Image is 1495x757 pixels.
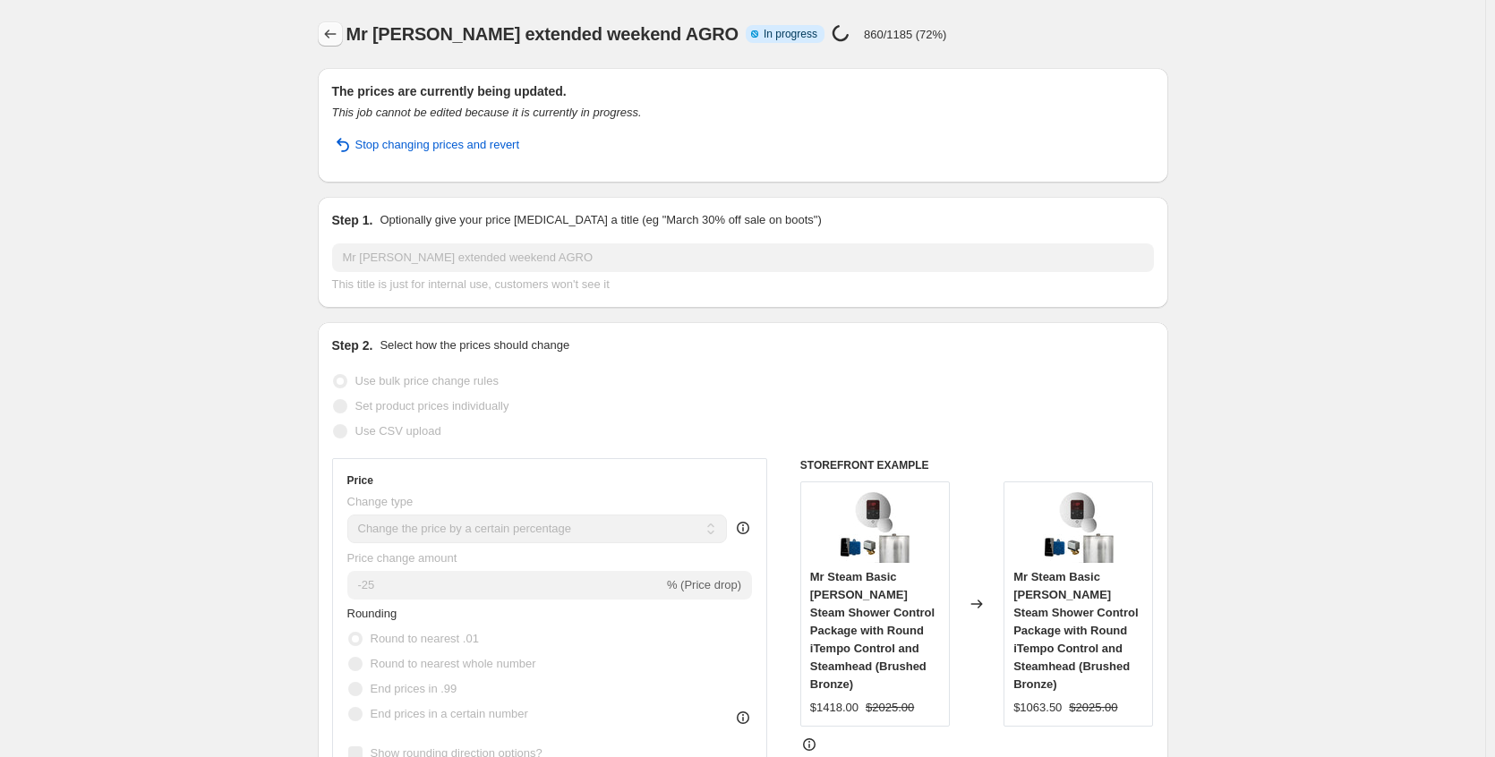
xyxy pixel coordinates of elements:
span: Stop changing prices and revert [355,136,520,154]
span: End prices in .99 [371,682,457,695]
p: Select how the prices should change [380,336,569,354]
p: Optionally give your price [MEDICAL_DATA] a title (eg "March 30% off sale on boots") [380,211,821,229]
span: Change type [347,495,414,508]
div: help [734,519,752,537]
i: This job cannot be edited because it is currently in progress. [332,106,642,119]
h6: STOREFRONT EXAMPLE [800,458,1154,472]
span: End prices in a certain number [371,707,528,720]
button: Price change jobs [318,21,343,47]
h2: Step 1. [332,211,373,229]
span: This title is just for internal use, customers won't see it [332,277,610,291]
h2: The prices are currently being updated. [332,82,1154,100]
span: Round to nearest .01 [371,632,479,645]
div: $1063.50 [1013,699,1062,717]
span: Use CSV upload [355,424,441,438]
span: Round to nearest whole number [371,657,536,670]
strike: $2025.00 [1069,699,1117,717]
span: % (Price drop) [667,578,741,591]
p: 860/1185 (72%) [864,28,947,41]
h2: Step 2. [332,336,373,354]
h3: Price [347,473,373,488]
strike: $2025.00 [866,699,914,717]
img: BBRPC_80x.jpg [1043,491,1115,563]
input: 30% off holiday sale [332,243,1154,272]
span: Mr Steam Basic [PERSON_NAME] Steam Shower Control Package with Round iTempo Control and Steamhead... [810,570,935,691]
span: Mr Steam Basic [PERSON_NAME] Steam Shower Control Package with Round iTempo Control and Steamhead... [1013,570,1138,691]
span: Mr [PERSON_NAME] extended weekend AGRO [346,24,739,44]
div: $1418.00 [810,699,859,717]
span: Rounding [347,607,397,620]
input: -15 [347,571,663,600]
span: Set product prices individually [355,399,509,413]
span: Use bulk price change rules [355,374,499,387]
span: Price change amount [347,551,457,565]
img: BBRPC_80x.jpg [839,491,910,563]
span: In progress [764,27,817,41]
button: Stop changing prices and revert [321,131,531,159]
